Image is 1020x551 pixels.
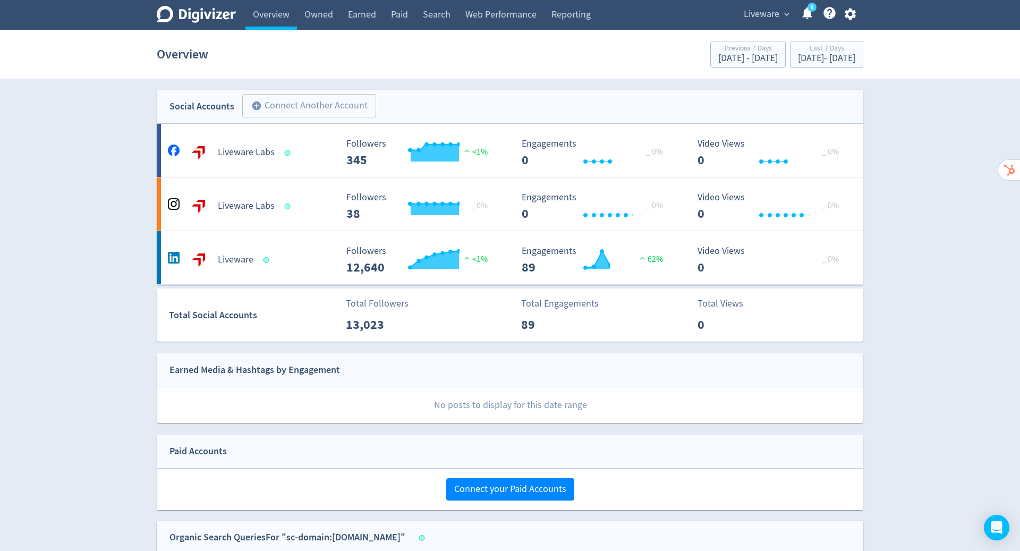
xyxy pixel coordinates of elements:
[346,296,409,311] p: Total Followers
[698,296,759,311] p: Total Views
[462,147,488,157] span: <1%
[446,478,574,501] button: Connect your Paid Accounts
[807,3,817,12] a: 5
[822,200,839,211] span: _ 0%
[188,249,209,270] img: Liveware undefined
[462,254,488,265] span: <1%
[157,37,208,71] h1: Overview
[516,246,676,274] svg: Engagements 89
[744,6,779,23] span: Liveware
[462,147,472,155] img: positive-performance.svg
[157,387,863,423] p: No posts to display for this date range
[521,315,582,334] p: 89
[698,315,759,334] p: 0
[811,4,813,11] text: 5
[516,139,676,167] svg: Engagements 0
[169,444,227,459] div: Paid Accounts
[521,296,599,311] p: Total Engagements
[242,94,376,117] button: Connect Another Account
[218,253,253,266] h5: Liveware
[710,41,786,67] button: Previous 7 Days[DATE] - [DATE]
[251,100,262,111] span: add_circle
[419,535,428,541] span: Data last synced: 14 Oct 2025, 9:02am (AEDT)
[782,10,792,19] span: expand_more
[157,177,863,231] a: Liveware Labs undefinedLiveware Labs Followers --- _ 0% Followers 38 Engagements 0 Engagements 0 ...
[341,139,500,167] svg: Followers ---
[234,96,376,117] a: Connect Another Account
[637,254,663,265] span: 62%
[169,99,234,114] div: Social Accounts
[169,362,340,378] div: Earned Media & Hashtags by Engagement
[740,6,792,23] button: Liveware
[798,45,855,54] div: Last 7 Days
[218,146,275,159] h5: Liveware Labs
[169,308,338,323] div: Total Social Accounts
[454,485,566,494] span: Connect your Paid Accounts
[646,200,663,211] span: _ 0%
[169,530,405,545] div: Organic Search Queries For "sc-domain:[DOMAIN_NAME]"
[471,200,488,211] span: _ 0%
[157,231,863,284] a: Liveware undefinedLiveware Followers --- Followers 12,640 <1% Engagements 89 Engagements 89 62% V...
[692,192,852,221] svg: Video Views 0
[285,150,294,156] span: Data last synced: 14 Oct 2025, 2:02am (AEDT)
[285,204,294,209] span: Data last synced: 14 Oct 2025, 2:02am (AEDT)
[718,54,778,63] div: [DATE] - [DATE]
[646,147,663,157] span: _ 0%
[188,142,209,163] img: Liveware Labs undefined
[790,41,863,67] button: Last 7 Days[DATE]- [DATE]
[346,315,407,334] p: 13,023
[822,147,839,157] span: _ 0%
[263,257,273,263] span: Data last synced: 14 Oct 2025, 2:02am (AEDT)
[157,124,863,177] a: Liveware Labs undefinedLiveware Labs Followers --- Followers 345 <1% Engagements 0 Engagements 0 ...
[462,254,472,262] img: positive-performance.svg
[188,196,209,217] img: Liveware Labs undefined
[218,200,275,213] h5: Liveware Labs
[692,139,852,167] svg: Video Views 0
[822,254,839,265] span: _ 0%
[446,483,574,495] a: Connect your Paid Accounts
[692,246,852,274] svg: Video Views 0
[984,515,1009,540] div: Open Intercom Messenger
[637,254,648,262] img: positive-performance.svg
[341,246,500,274] svg: Followers ---
[516,192,676,221] svg: Engagements 0
[798,54,855,63] div: [DATE] - [DATE]
[718,45,778,54] div: Previous 7 Days
[341,192,500,221] svg: Followers ---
